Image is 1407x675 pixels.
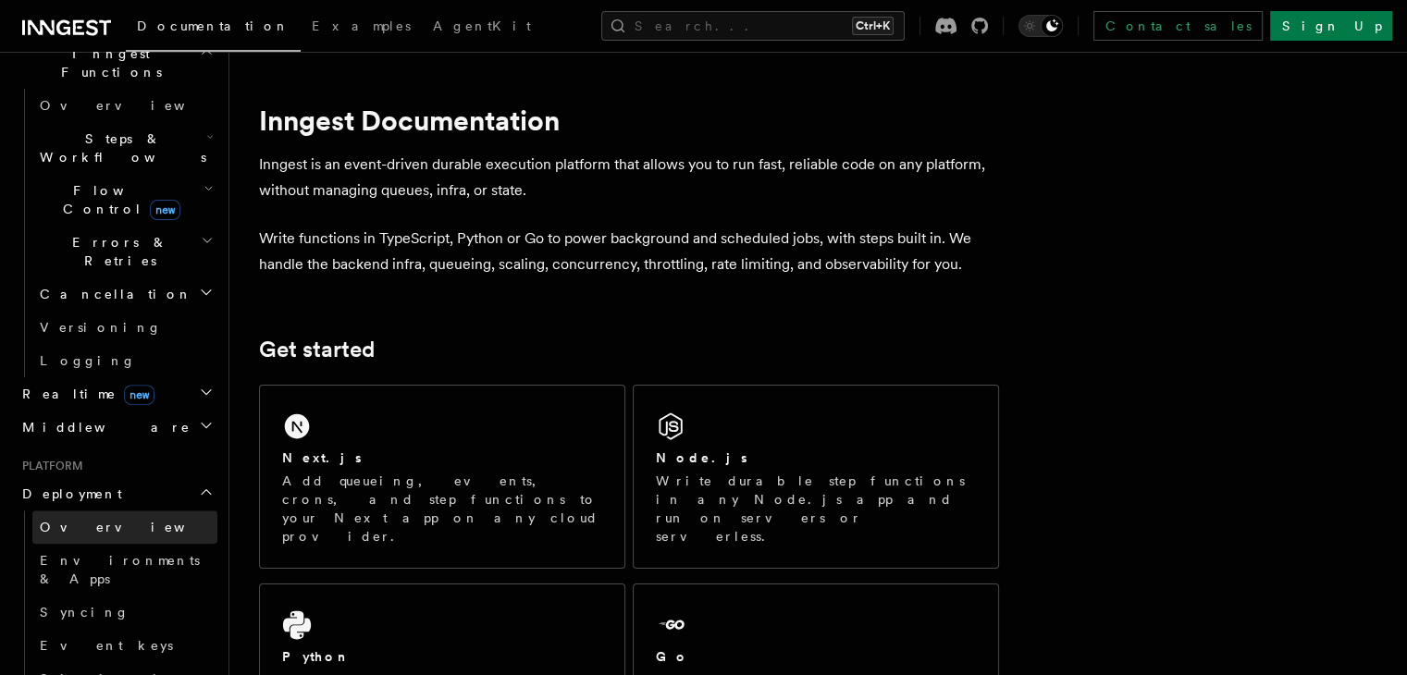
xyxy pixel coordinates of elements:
h2: Python [282,647,351,666]
p: Write durable step functions in any Node.js app and run on servers or serverless. [656,472,976,546]
h2: Next.js [282,448,362,467]
a: Sign Up [1270,11,1392,41]
kbd: Ctrl+K [852,17,894,35]
span: Flow Control [32,181,204,218]
span: Event keys [40,638,173,653]
span: Platform [15,459,83,473]
p: Inngest is an event-driven durable execution platform that allows you to run fast, reliable code ... [259,152,999,203]
span: Examples [312,18,411,33]
a: Contact sales [1093,11,1263,41]
button: Search...Ctrl+K [601,11,905,41]
a: Versioning [32,311,217,344]
span: Overview [40,98,230,113]
a: Logging [32,344,217,377]
span: new [124,385,154,405]
span: Versioning [40,320,162,335]
a: Documentation [126,6,301,52]
a: Get started [259,337,375,362]
button: Realtimenew [15,377,217,411]
a: Node.jsWrite durable step functions in any Node.js app and run on servers or serverless. [633,385,999,569]
a: Event keys [32,629,217,662]
a: Environments & Apps [32,544,217,595]
span: Middleware [15,418,191,436]
button: Inngest Functions [15,37,217,89]
a: Syncing [32,595,217,629]
span: Documentation [137,18,290,33]
button: Errors & Retries [32,226,217,277]
button: Toggle dark mode [1018,15,1063,37]
p: Write functions in TypeScript, Python or Go to power background and scheduled jobs, with steps bu... [259,226,999,277]
span: Syncing [40,605,130,620]
span: Realtime [15,385,154,403]
a: Overview [32,510,217,544]
span: Logging [40,353,136,368]
button: Cancellation [32,277,217,311]
button: Steps & Workflows [32,122,217,174]
p: Add queueing, events, crons, and step functions to your Next app on any cloud provider. [282,472,602,546]
span: Inngest Functions [15,44,200,81]
span: Environments & Apps [40,553,200,586]
div: Inngest Functions [15,89,217,377]
h1: Inngest Documentation [259,104,999,137]
a: Examples [301,6,422,50]
span: new [150,200,180,220]
span: Cancellation [32,285,192,303]
h2: Go [656,647,689,666]
span: AgentKit [433,18,531,33]
button: Deployment [15,477,217,510]
span: Errors & Retries [32,233,201,270]
a: AgentKit [422,6,542,50]
a: Overview [32,89,217,122]
span: Steps & Workflows [32,129,206,166]
button: Flow Controlnew [32,174,217,226]
button: Middleware [15,411,217,444]
span: Deployment [15,485,122,503]
h2: Node.js [656,448,747,467]
span: Overview [40,520,230,534]
a: Next.jsAdd queueing, events, crons, and step functions to your Next app on any cloud provider. [259,385,625,569]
